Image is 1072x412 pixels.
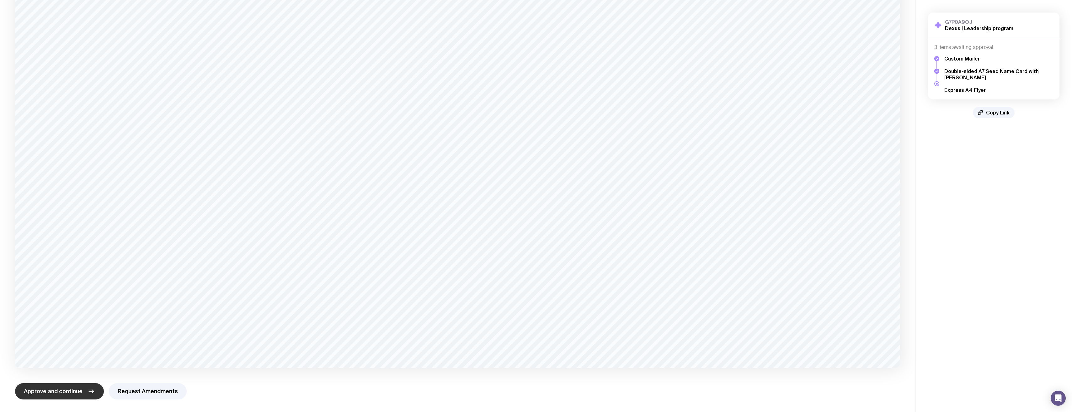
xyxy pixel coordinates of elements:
[944,55,1053,62] h5: Custom Mailer
[934,44,1053,50] h4: 3 items awaiting approval
[973,107,1015,118] button: Copy Link
[944,87,1053,93] h5: Express A4 Flyer
[945,25,1013,31] h2: Dexus | Leadership program
[1051,391,1066,406] div: Open Intercom Messenger
[24,388,83,395] span: Approve and continue
[944,68,1053,81] h5: Double-sided A7 Seed Name Card with [PERSON_NAME]
[15,383,104,399] button: Approve and continue
[109,383,187,399] button: Request Amendments
[945,19,1013,25] h3: G7P0A9OJ
[986,109,1010,116] span: Copy Link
